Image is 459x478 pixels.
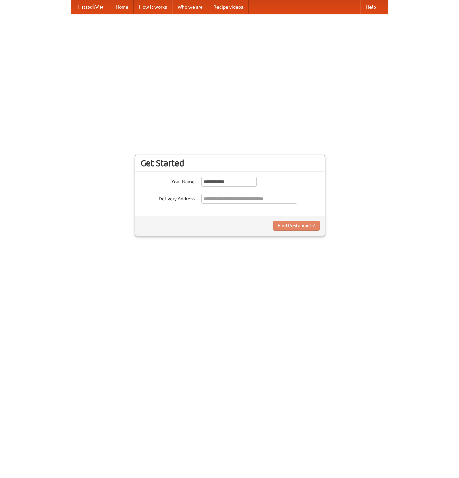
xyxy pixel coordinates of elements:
a: FoodMe [71,0,110,14]
label: Delivery Address [141,194,195,202]
label: Your Name [141,177,195,185]
button: Find Restaurants! [273,221,320,231]
a: Help [360,0,381,14]
a: Who we are [172,0,208,14]
a: Home [110,0,134,14]
a: How it works [134,0,172,14]
h3: Get Started [141,158,320,168]
a: Recipe videos [208,0,249,14]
